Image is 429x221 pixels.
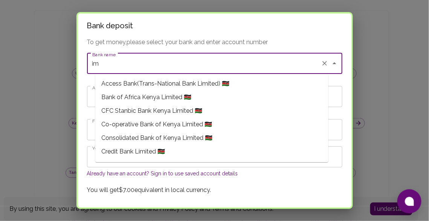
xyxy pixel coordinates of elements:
button: Cancel [324,205,348,219]
span: Access Bank(Trans-National Bank Limited) 🇰🇪 [101,79,229,88]
label: Your address [92,145,120,151]
span: Credit Bank Limited 🇰🇪 [101,147,165,156]
span: Diamond Trust Bank Limited 🇰🇪 [101,161,190,170]
span: Co-operative Bank of Kenya Limited 🇰🇪 [101,120,212,129]
span: Consolidated Bank of Kenya Limited 🇰🇪 [101,134,212,143]
span: CFC Stanbic Bank Kenya Limited 🇰🇪 [101,106,202,115]
button: Clear [319,58,330,69]
button: Close [329,58,340,69]
p: You will get $7.00 equivalent in local currency. [87,186,342,195]
button: Open chat window [397,189,421,213]
h2: Bank deposit [78,14,351,38]
span: Bank of Africa Kenya Limited 🇰🇪 [101,93,191,102]
button: Already have an account? Sign in to use saved account details [87,170,238,177]
label: Bank name [92,51,116,58]
label: Account Number [92,84,128,91]
label: Full name [92,118,113,124]
p: To get money, please select your bank and enter account number [87,38,342,47]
